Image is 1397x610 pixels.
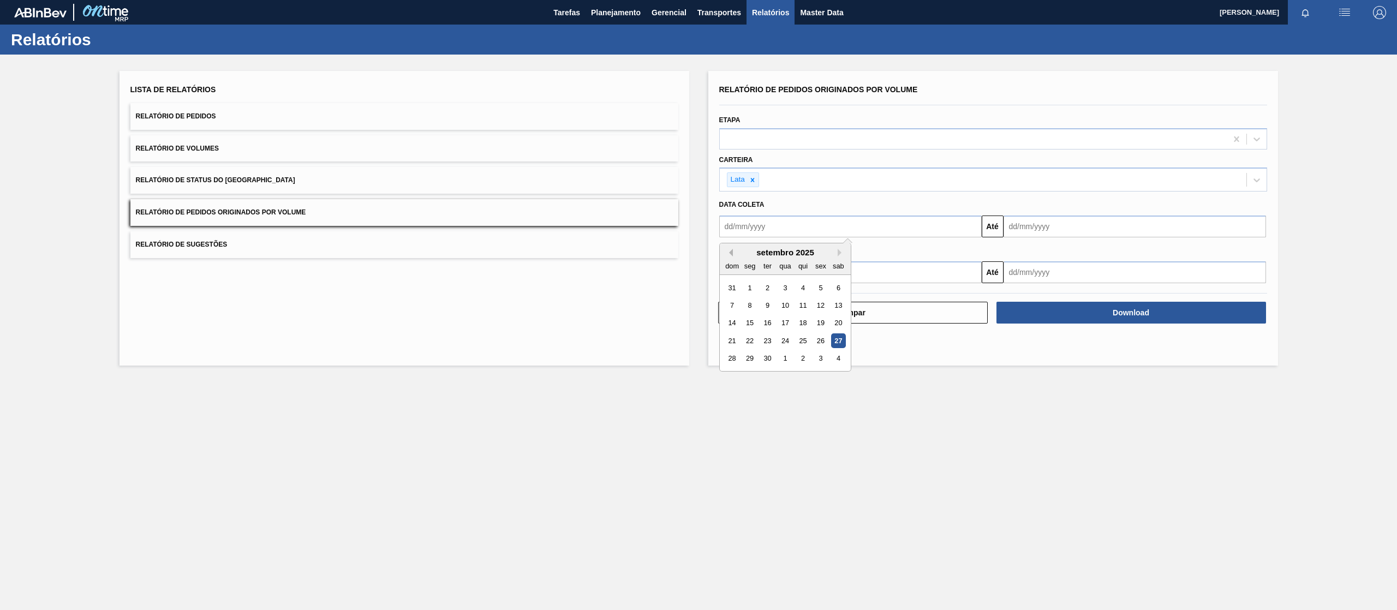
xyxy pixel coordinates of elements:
div: Choose sábado, 6 de setembro de 2025 [831,280,845,295]
div: Choose terça-feira, 9 de setembro de 2025 [760,298,774,313]
span: Gerencial [652,6,686,19]
div: qua [778,259,792,273]
div: Choose segunda-feira, 15 de setembro de 2025 [742,316,757,331]
h1: Relatórios [11,33,205,46]
label: Etapa [719,116,741,124]
button: Previous Month [725,249,733,256]
div: Choose segunda-feira, 8 de setembro de 2025 [742,298,757,313]
div: Choose domingo, 28 de setembro de 2025 [725,351,739,366]
div: Choose terça-feira, 30 de setembro de 2025 [760,351,774,366]
div: Lata [727,173,747,187]
span: Relatório de Sugestões [136,241,228,248]
div: Choose quinta-feira, 25 de setembro de 2025 [795,333,810,348]
div: ter [760,259,774,273]
div: Choose sábado, 13 de setembro de 2025 [831,298,845,313]
span: Relatório de Pedidos Originados por Volume [719,85,918,94]
div: Choose quinta-feira, 11 de setembro de 2025 [795,298,810,313]
button: Download [996,302,1266,324]
div: dom [725,259,739,273]
div: qui [795,259,810,273]
button: Relatório de Status do [GEOGRAPHIC_DATA] [130,167,678,194]
button: Relatório de Pedidos Originados por Volume [130,199,678,226]
span: Relatórios [752,6,789,19]
div: Choose sexta-feira, 19 de setembro de 2025 [813,316,828,331]
div: seg [742,259,757,273]
img: userActions [1338,6,1351,19]
div: Choose quarta-feira, 1 de outubro de 2025 [778,351,792,366]
div: Choose quarta-feira, 17 de setembro de 2025 [778,316,792,331]
span: Transportes [697,6,741,19]
div: sex [813,259,828,273]
span: Tarefas [553,6,580,19]
button: Até [982,216,1004,237]
div: Choose sábado, 4 de outubro de 2025 [831,351,845,366]
button: Relatório de Volumes [130,135,678,162]
div: Choose sábado, 27 de setembro de 2025 [831,333,845,348]
span: Planejamento [591,6,641,19]
span: Lista de Relatórios [130,85,216,94]
span: Master Data [800,6,843,19]
div: Choose domingo, 31 de agosto de 2025 [725,280,739,295]
div: Choose sexta-feira, 12 de setembro de 2025 [813,298,828,313]
div: month 2025-09 [723,279,847,367]
div: sab [831,259,845,273]
div: Choose quarta-feira, 24 de setembro de 2025 [778,333,792,348]
button: Limpar [718,302,988,324]
div: Choose segunda-feira, 29 de setembro de 2025 [742,351,757,366]
div: Choose terça-feira, 16 de setembro de 2025 [760,316,774,331]
div: Choose domingo, 7 de setembro de 2025 [725,298,739,313]
div: Choose sábado, 20 de setembro de 2025 [831,316,845,331]
div: Choose terça-feira, 2 de setembro de 2025 [760,280,774,295]
div: setembro 2025 [720,248,851,257]
button: Até [982,261,1004,283]
button: Relatório de Pedidos [130,103,678,130]
div: Choose sexta-feira, 26 de setembro de 2025 [813,333,828,348]
div: Choose sexta-feira, 5 de setembro de 2025 [813,280,828,295]
span: Data coleta [719,201,765,208]
div: Choose domingo, 14 de setembro de 2025 [725,316,739,331]
input: dd/mm/yyyy [1004,261,1266,283]
button: Next Month [838,249,845,256]
div: Choose segunda-feira, 1 de setembro de 2025 [742,280,757,295]
span: Relatório de Pedidos [136,112,216,120]
button: Relatório de Sugestões [130,231,678,258]
img: Logout [1373,6,1386,19]
div: Choose terça-feira, 23 de setembro de 2025 [760,333,774,348]
span: Relatório de Volumes [136,145,219,152]
div: Choose sexta-feira, 3 de outubro de 2025 [813,351,828,366]
span: Relatório de Pedidos Originados por Volume [136,208,306,216]
div: Choose quarta-feira, 3 de setembro de 2025 [778,280,792,295]
div: Choose quinta-feira, 18 de setembro de 2025 [795,316,810,331]
label: Carteira [719,156,753,164]
div: Choose quinta-feira, 4 de setembro de 2025 [795,280,810,295]
input: dd/mm/yyyy [719,216,982,237]
span: Relatório de Status do [GEOGRAPHIC_DATA] [136,176,295,184]
button: Notificações [1288,5,1323,20]
div: Choose quinta-feira, 2 de outubro de 2025 [795,351,810,366]
div: Choose domingo, 21 de setembro de 2025 [725,333,739,348]
div: Choose segunda-feira, 22 de setembro de 2025 [742,333,757,348]
div: Choose quarta-feira, 10 de setembro de 2025 [778,298,792,313]
input: dd/mm/yyyy [1004,216,1266,237]
img: TNhmsLtSVTkK8tSr43FrP2fwEKptu5GPRR3wAAAABJRU5ErkJggg== [14,8,67,17]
